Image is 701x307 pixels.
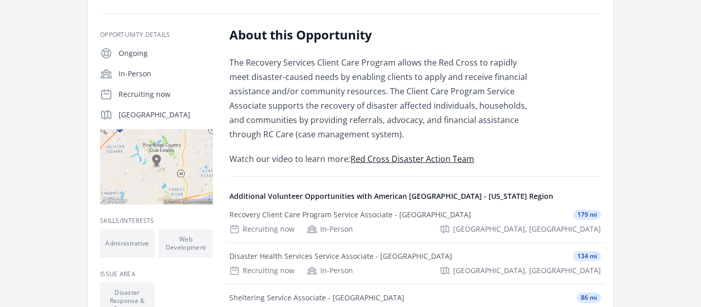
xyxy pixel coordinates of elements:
[229,55,530,141] p: The Recovery Services Client Care Program allows the Red Cross to rapidly meet disaster-caused ne...
[453,224,601,234] span: [GEOGRAPHIC_DATA], [GEOGRAPHIC_DATA]
[119,110,213,120] p: [GEOGRAPHIC_DATA]
[159,229,213,258] li: Web Development
[229,265,295,276] div: Recruiting now
[573,210,601,220] span: 179 mi
[350,153,474,165] a: Red Cross Disaster Action Team
[229,224,295,234] div: Recruiting now
[573,251,601,261] span: 134 mi
[100,217,213,225] h3: Skills/Interests
[100,129,213,204] img: Map
[577,293,601,303] span: 86 mi
[225,201,605,242] a: Recovery Client Care Program Service Associate - [GEOGRAPHIC_DATA] 179 mi Recruiting now In-Perso...
[119,48,213,58] p: Ongoing
[453,265,601,276] span: [GEOGRAPHIC_DATA], [GEOGRAPHIC_DATA]
[100,270,213,278] h3: Issue area
[229,27,530,43] h2: About this Opportunity
[229,210,471,220] div: Recovery Client Care Program Service Associate - [GEOGRAPHIC_DATA]
[307,224,353,234] div: In-Person
[225,243,605,284] a: Disaster Health Services Service Associate - [GEOGRAPHIC_DATA] 134 mi Recruiting now In-Person [G...
[229,191,601,201] h4: Additional Volunteer Opportunities with American [GEOGRAPHIC_DATA] - [US_STATE] Region
[100,31,213,39] h3: Opportunity Details
[119,89,213,99] p: Recruiting now
[100,229,154,258] li: Administrative
[229,293,404,303] div: Sheltering Service Associate - [GEOGRAPHIC_DATA]
[229,251,452,261] div: Disaster Health Services Service Associate - [GEOGRAPHIC_DATA]
[229,152,530,166] p: Watch our video to learn more:
[119,69,213,79] p: In-Person
[307,265,353,276] div: In-Person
